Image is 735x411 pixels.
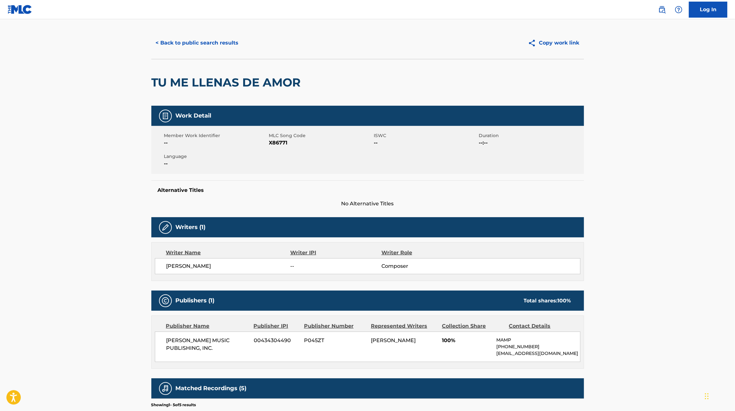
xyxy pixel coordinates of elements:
img: help [675,6,683,13]
span: --:-- [479,139,582,147]
span: -- [164,139,268,147]
span: Duration [479,132,582,139]
span: [PERSON_NAME] MUSIC PUBLISHING, INC. [166,337,249,352]
span: -- [290,262,381,270]
img: search [658,6,666,13]
img: MLC Logo [8,5,32,14]
span: MLC Song Code [269,132,372,139]
img: Copy work link [528,39,539,47]
span: Composer [381,262,464,270]
span: -- [164,160,268,168]
div: Publisher IPI [254,322,299,330]
h2: TU ME LLENAS DE AMOR [151,75,304,90]
span: P045ZT [304,337,366,344]
div: Contact Details [509,322,571,330]
div: Arrastrar [705,387,709,406]
div: Writer IPI [290,249,381,257]
div: Publisher Number [304,322,366,330]
p: MAMP [496,337,580,343]
img: Publishers [162,297,169,305]
span: X86771 [269,139,372,147]
div: Help [672,3,685,16]
div: Publisher Name [166,322,249,330]
p: [PHONE_NUMBER] [496,343,580,350]
h5: Work Detail [176,112,212,119]
span: No Alternative Titles [151,200,584,208]
iframe: Chat Widget [703,380,735,411]
img: Matched Recordings [162,385,169,392]
div: Widget de chat [703,380,735,411]
span: 00434304490 [254,337,299,344]
div: Collection Share [442,322,504,330]
span: 100% [442,337,491,344]
span: [PERSON_NAME] [371,337,416,343]
button: < Back to public search results [151,35,243,51]
span: -- [374,139,477,147]
button: Copy work link [523,35,584,51]
span: Language [164,153,268,160]
p: [EMAIL_ADDRESS][DOMAIN_NAME] [496,350,580,357]
a: Public Search [656,3,668,16]
div: Writer Role [381,249,464,257]
span: [PERSON_NAME] [166,262,291,270]
img: Writers [162,224,169,231]
div: Writer Name [166,249,291,257]
a: Log In [689,2,727,18]
span: ISWC [374,132,477,139]
p: Showing 1 - 5 of 5 results [151,402,196,408]
img: Work Detail [162,112,169,120]
div: Total shares: [524,297,571,305]
h5: Writers (1) [176,224,206,231]
span: Member Work Identifier [164,132,268,139]
span: 100 % [558,298,571,304]
h5: Alternative Titles [158,187,578,193]
h5: Matched Recordings (5) [176,385,247,392]
div: Represented Writers [371,322,437,330]
h5: Publishers (1) [176,297,215,304]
